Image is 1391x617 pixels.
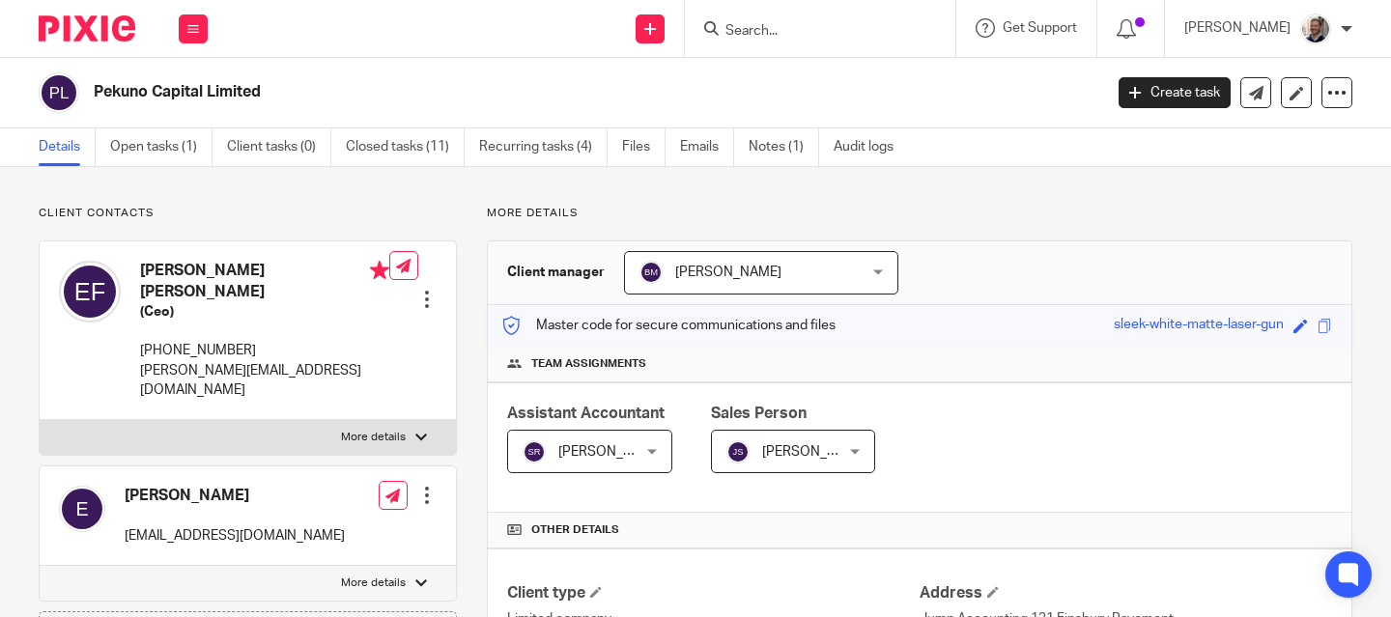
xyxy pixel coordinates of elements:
h4: [PERSON_NAME] [125,486,345,506]
h2: Pekuno Capital Limited [94,82,891,102]
img: Pixie [39,15,135,42]
span: [PERSON_NAME] [675,266,781,279]
input: Search [724,23,897,41]
img: svg%3E [59,261,121,323]
h5: (Ceo) [140,302,389,322]
a: Emails [680,128,734,166]
a: Closed tasks (11) [346,128,465,166]
p: More details [341,430,406,445]
p: More details [487,206,1352,221]
a: Open tasks (1) [110,128,213,166]
a: Audit logs [834,128,908,166]
span: [PERSON_NAME] [762,445,868,459]
h4: Client type [507,583,920,603]
div: sleek-white-matte-laser-gun [1114,315,1284,337]
span: Get Support [1003,21,1077,35]
p: [PERSON_NAME] [1184,18,1291,38]
span: [PERSON_NAME] [558,445,665,459]
img: svg%3E [639,261,663,284]
a: Client tasks (0) [227,128,331,166]
p: [EMAIL_ADDRESS][DOMAIN_NAME] [125,526,345,546]
h3: Client manager [507,263,605,282]
i: Primary [370,261,389,280]
img: svg%3E [39,72,79,113]
p: Master code for secure communications and files [502,316,836,335]
h4: Address [920,583,1332,603]
a: Files [622,128,666,166]
p: [PERSON_NAME][EMAIL_ADDRESS][DOMAIN_NAME] [140,361,389,401]
p: [PHONE_NUMBER] [140,341,389,360]
img: svg%3E [726,440,750,463]
h4: [PERSON_NAME] [PERSON_NAME] [140,261,389,302]
span: Sales Person [711,406,807,421]
span: Team assignments [531,356,646,372]
p: More details [341,575,406,591]
p: Client contacts [39,206,457,221]
img: svg%3E [59,486,105,532]
a: Details [39,128,96,166]
span: Assistant Accountant [507,406,665,421]
a: Create task [1119,77,1231,108]
a: Recurring tasks (4) [479,128,608,166]
span: Other details [531,522,619,538]
img: Matt%20Circle.png [1300,14,1331,44]
img: svg%3E [523,440,546,463]
a: Notes (1) [749,128,819,166]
